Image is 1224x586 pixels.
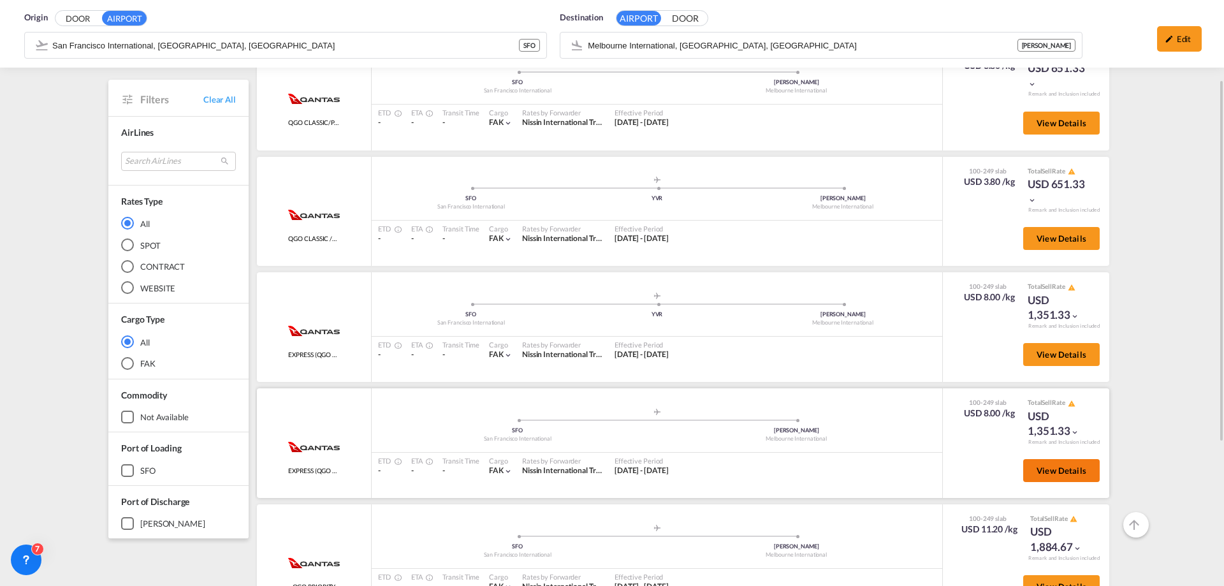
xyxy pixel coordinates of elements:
span: FAK [489,117,504,127]
div: Effective Period [615,572,669,582]
div: [PERSON_NAME] [750,311,936,319]
span: View Details [1037,465,1086,476]
div: Rates by Forwarder [522,456,602,465]
md-icon: Estimated Time Of Arrival [422,574,430,582]
md-icon: Estimated Time Of Departure [391,342,398,349]
div: Remark and Inclusion included [1019,323,1109,330]
div: Transit Time [442,456,479,465]
div: USD 1,351.33 [1028,409,1091,439]
md-icon: icon-chevron-down [504,467,513,476]
div: ETA [411,224,430,233]
div: [PERSON_NAME] [657,543,936,551]
div: Melbourne International [657,87,936,95]
div: 100-249 slab [958,514,1017,523]
div: Melbourne International [750,203,936,211]
md-radio-button: All [121,335,236,348]
md-checkbox: SFO [121,464,236,476]
div: Remark and Inclusion included [1019,91,1109,98]
div: Remark and Inclusion included [1019,555,1109,562]
div: not available [140,411,189,423]
img: Qantas Airways Ltd. [286,315,342,347]
span: Sell [1042,399,1052,406]
div: ETD [378,340,398,349]
span: FAK [489,349,504,359]
div: Transit Time [442,108,479,117]
md-icon: Estimated Time Of Departure [391,226,398,233]
div: Nissin International Transport USA (Trial) [522,117,602,128]
div: Cargo [489,456,513,465]
span: [DATE] - [DATE] [615,117,669,127]
div: Rates by Forwarder [522,108,602,117]
md-icon: icon-chevron-down [504,351,513,360]
div: [PERSON_NAME] [657,427,936,435]
span: FAK [489,233,504,243]
div: San Francisco International [378,87,657,95]
md-icon: icon-chevron-down [1073,544,1082,553]
md-icon: icon-chevron-down [504,235,513,244]
div: - [442,233,479,244]
div: Transit Time [442,224,479,233]
div: Cargo [489,572,513,582]
div: Rates by Forwarder [522,572,602,582]
div: SFO [378,194,564,203]
md-icon: Estimated Time Of Departure [391,574,398,582]
span: - [378,233,381,243]
div: ETA [411,456,430,465]
md-icon: Estimated Time Of Arrival [422,110,430,117]
input: Search by Airport [588,36,1017,55]
div: Rates Type [121,194,163,207]
div: ETD [378,224,398,233]
span: Clear All [203,93,236,105]
md-icon: icon-chevron-down [1070,312,1079,321]
div: Effective Period [615,340,669,349]
div: Cargo [489,340,513,349]
div: Melbourne International [657,435,936,443]
span: [DATE] - [DATE] [615,233,669,243]
div: Melbourne International [657,551,936,559]
span: - [411,117,414,127]
div: Cargo Type [121,313,164,326]
div: Total Rate [1028,398,1091,408]
div: USD 11.20 /kg [961,523,1017,536]
div: Cargo [489,224,513,233]
div: Total Rate [1030,514,1094,524]
div: 100-249 slab [961,282,1015,291]
div: SFO [378,543,657,551]
md-icon: icon-pencil [1165,34,1174,43]
div: 29 Sep 2025 - 31 Dec 2025 [615,117,669,128]
div: Nissin International Transport USA (Trial) [522,465,602,476]
md-icon: assets/icons/custom/roll-o-plane.svg [650,525,665,531]
div: Remark and Inclusion included [1019,439,1109,446]
md-icon: icon-chevron-down [1028,196,1037,205]
span: Nissin International Transport USA (Trial) [522,117,659,127]
div: USD 651.33 [1028,61,1091,91]
div: - [442,349,479,360]
md-icon: icon-arrow-up [1126,517,1142,532]
button: AIRPORT [102,11,147,26]
md-radio-button: SPOT [121,238,236,251]
input: Search by Airport [52,36,519,55]
div: YVR [564,194,750,203]
div: SFO [378,78,657,87]
md-icon: icon-alert [1070,515,1077,523]
span: Sell [1044,515,1054,522]
span: View Details [1037,233,1086,244]
div: SFO [378,311,564,319]
div: ETD [378,456,398,465]
span: - [378,117,381,127]
button: View Details [1023,459,1100,482]
button: Go to Top [1123,512,1149,538]
div: Cargo [489,108,513,117]
span: [DATE] - [DATE] [615,349,669,359]
div: Total Rate [1028,282,1091,292]
span: AirLines [121,127,154,138]
div: 100-249 slab [961,166,1015,175]
md-radio-button: FAK [121,356,236,369]
span: - [411,465,414,475]
div: Effective Period [615,108,669,117]
div: Melbourne International [750,319,936,327]
button: DOOR [55,11,100,26]
div: icon-pencilEdit [1157,26,1202,52]
div: Rates by Forwarder [522,340,602,349]
md-icon: Estimated Time Of Departure [391,458,398,465]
